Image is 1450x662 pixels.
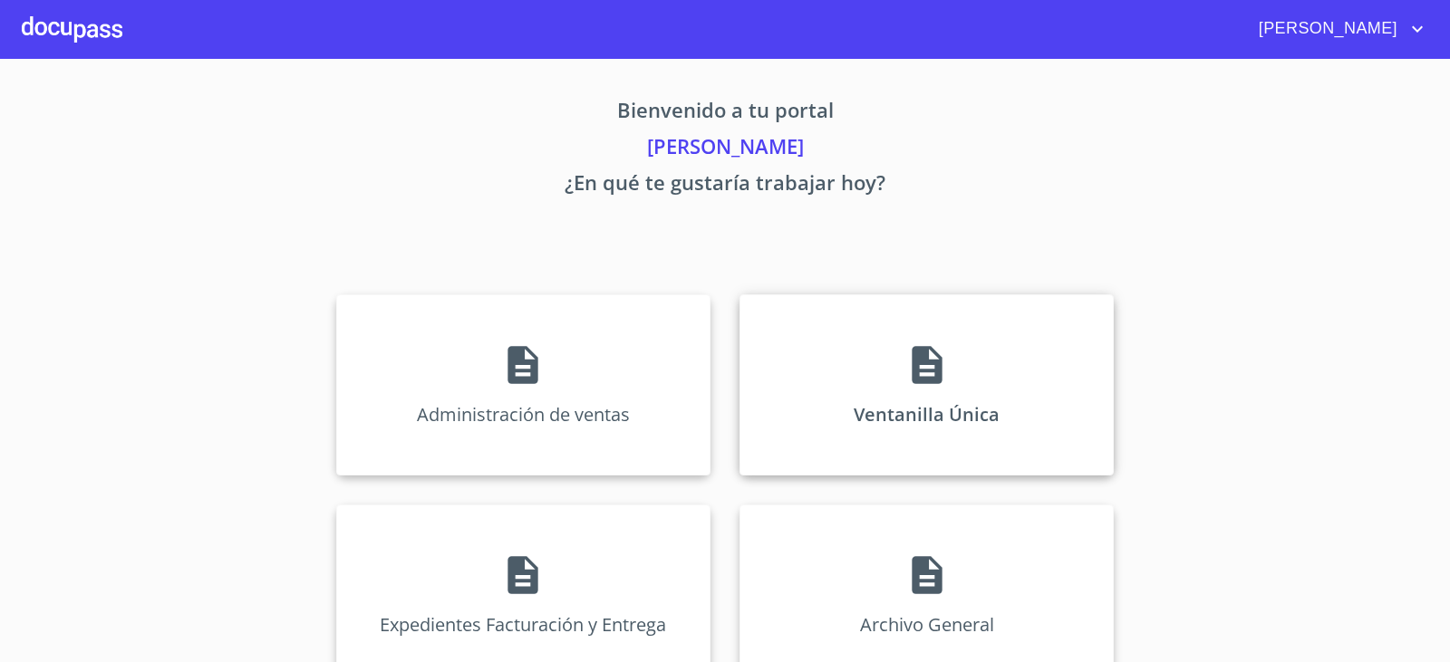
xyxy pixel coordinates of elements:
[380,612,666,637] p: Expedientes Facturación y Entrega
[167,95,1283,131] p: Bienvenido a tu portal
[417,402,630,427] p: Administración de ventas
[854,402,1000,427] p: Ventanilla Única
[1245,14,1428,43] button: account of current user
[860,612,994,637] p: Archivo General
[167,131,1283,168] p: [PERSON_NAME]
[1245,14,1406,43] span: [PERSON_NAME]
[167,168,1283,204] p: ¿En qué te gustaría trabajar hoy?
